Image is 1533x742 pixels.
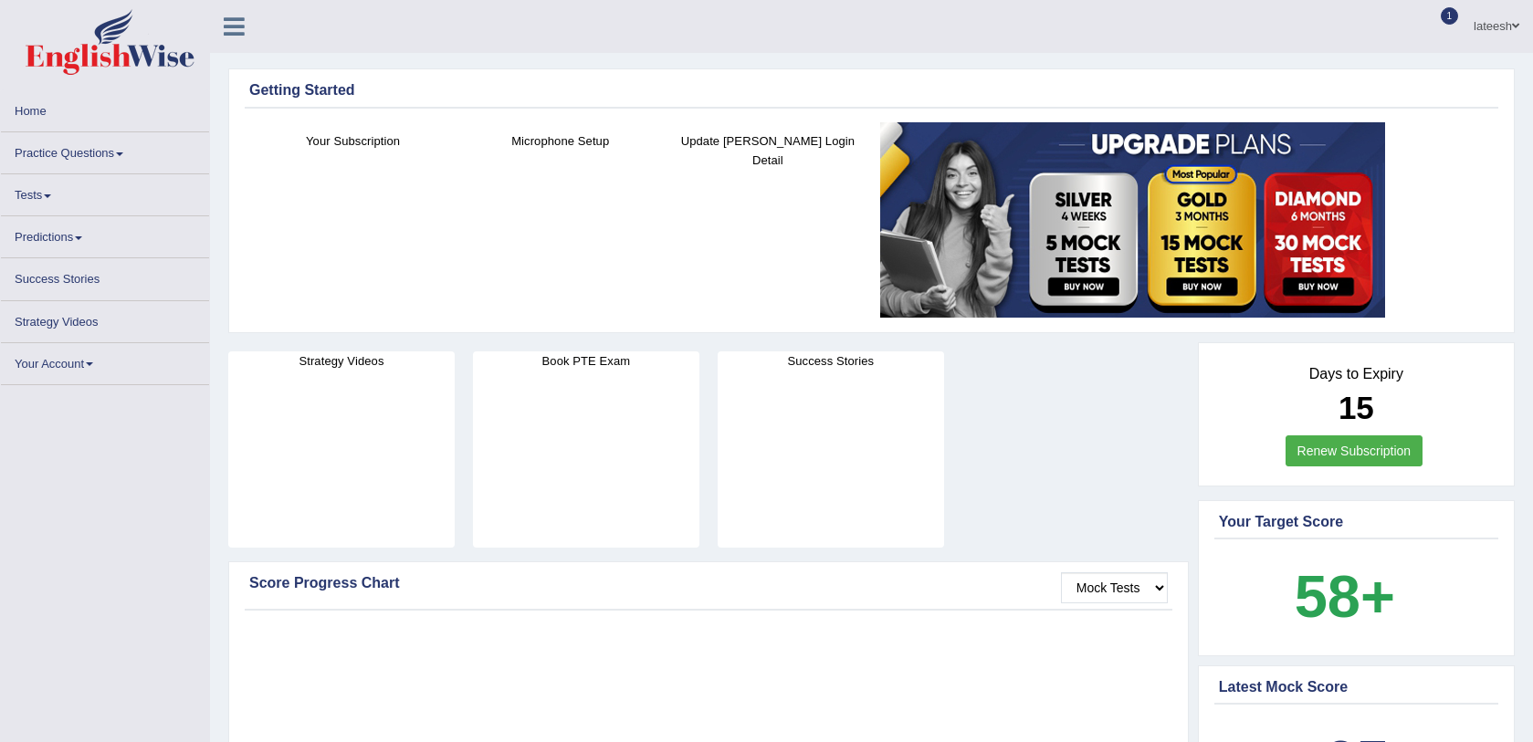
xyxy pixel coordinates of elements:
h4: Strategy Videos [228,351,455,371]
a: Predictions [1,216,209,252]
a: Your Account [1,343,209,379]
img: small5.jpg [880,122,1385,318]
h4: Update [PERSON_NAME] Login Detail [673,131,862,170]
h4: Microphone Setup [466,131,655,151]
h4: Your Subscription [258,131,447,151]
b: 58+ [1295,563,1395,630]
div: Score Progress Chart [249,572,1168,594]
div: Latest Mock Score [1219,676,1494,698]
div: Your Target Score [1219,511,1494,533]
a: Tests [1,174,209,210]
a: Strategy Videos [1,301,209,337]
a: Success Stories [1,258,209,294]
a: Practice Questions [1,132,209,168]
h4: Success Stories [718,351,944,371]
h4: Book PTE Exam [473,351,699,371]
a: Renew Subscription [1286,435,1423,466]
b: 15 [1339,390,1374,425]
div: Getting Started [249,79,1494,101]
a: Home [1,90,209,126]
h4: Days to Expiry [1219,366,1494,382]
span: 1 [1441,7,1459,25]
